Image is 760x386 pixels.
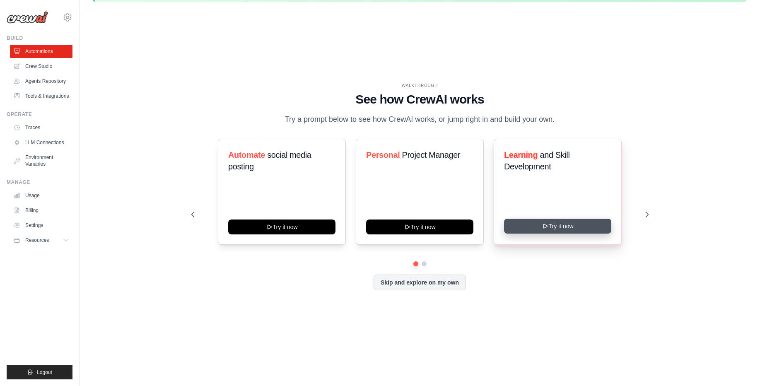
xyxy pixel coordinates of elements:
div: Manage [7,179,72,186]
button: Try it now [504,219,611,234]
button: Logout [7,365,72,379]
div: WALKTHROUGH [191,82,649,89]
a: Usage [10,189,72,202]
iframe: Chat Widget [719,346,760,386]
button: Try it now [228,220,335,234]
a: Crew Studio [10,60,72,73]
a: Tools & Integrations [10,89,72,103]
a: Automations [10,45,72,58]
span: Personal [366,150,400,159]
span: Automate [228,150,265,159]
div: Operate [7,111,72,118]
span: Resources [25,237,49,244]
a: Settings [10,219,72,232]
button: Resources [10,234,72,247]
a: Billing [10,204,72,217]
button: Try it now [366,220,473,234]
span: Learning [504,150,538,159]
span: social media posting [228,150,311,171]
a: Traces [10,121,72,134]
a: Environment Variables [10,151,72,171]
div: Build [7,35,72,41]
img: Logo [7,11,48,24]
span: Project Manager [402,150,460,159]
button: Skip and explore on my own [374,275,466,290]
p: Try a prompt below to see how CrewAI works, or jump right in and build your own. [281,113,559,125]
h1: See how CrewAI works [191,92,649,107]
a: LLM Connections [10,136,72,149]
span: Logout [37,369,52,376]
a: Agents Repository [10,75,72,88]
